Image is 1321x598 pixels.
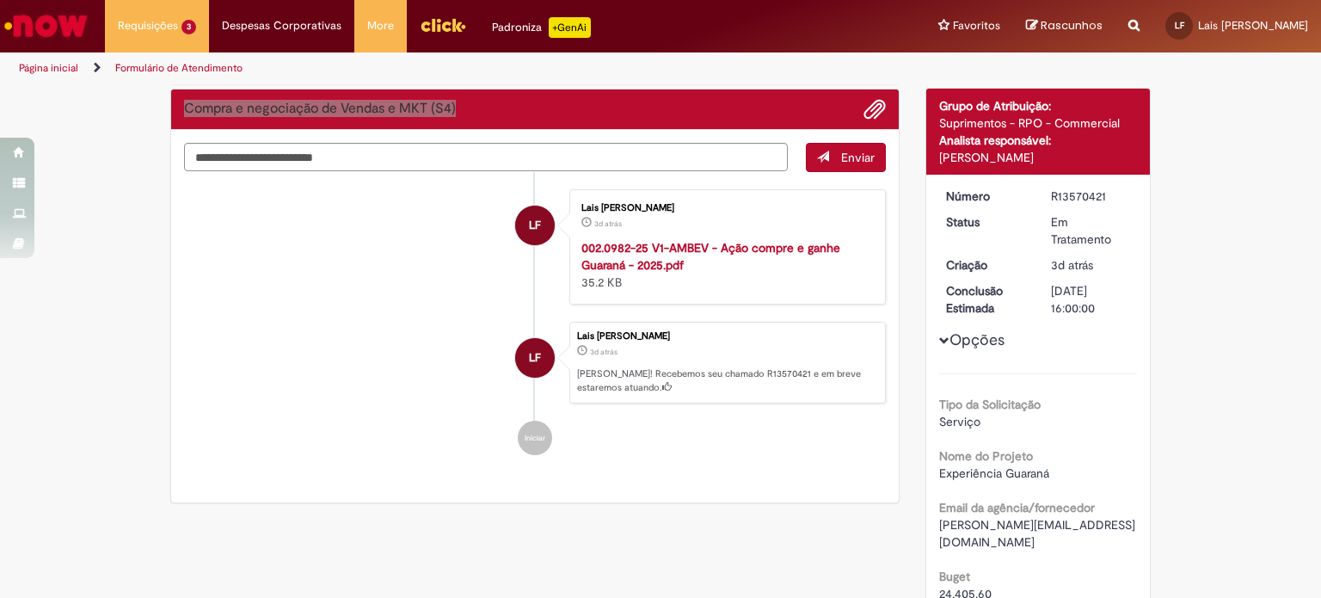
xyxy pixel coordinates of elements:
dt: Criação [933,256,1039,274]
b: Nome do Projeto [939,448,1033,464]
div: Analista responsável: [939,132,1138,149]
span: 3d atrás [1051,257,1093,273]
div: Lais [PERSON_NAME] [577,331,876,342]
b: Email da agência/fornecedor [939,500,1095,515]
b: Tipo da Solicitação [939,397,1041,412]
span: More [367,17,394,34]
textarea: Digite sua mensagem aqui... [184,143,788,172]
div: Lais Fernanda Mendes Faro [515,206,555,245]
span: Favoritos [953,17,1000,34]
p: +GenAi [549,17,591,38]
div: R13570421 [1051,188,1131,205]
div: Em Tratamento [1051,213,1131,248]
p: [PERSON_NAME]! Recebemos seu chamado R13570421 e em breve estaremos atuando. [577,367,876,394]
dt: Conclusão Estimada [933,282,1039,317]
div: Lais [PERSON_NAME] [581,203,868,213]
span: [PERSON_NAME][EMAIL_ADDRESS][DOMAIN_NAME] [939,517,1135,550]
span: Serviço [939,414,980,429]
div: Lais Fernanda Mendes Faro [515,338,555,378]
span: 3d atrás [590,347,617,357]
span: Enviar [841,150,875,165]
span: LF [529,205,541,246]
span: LF [1175,20,1184,31]
li: Lais Fernanda Mendes Faro [184,322,886,404]
span: 3 [181,20,196,34]
span: Requisições [118,17,178,34]
div: [DATE] 16:00:00 [1051,282,1131,317]
span: Experiência Guaraná [939,465,1049,481]
a: Página inicial [19,61,78,75]
div: [PERSON_NAME] [939,149,1138,166]
button: Adicionar anexos [863,98,886,120]
ul: Histórico de tíquete [184,172,886,473]
a: 002.0982-25 V1-AMBEV - Ação compre e ganhe Guaraná - 2025.pdf [581,240,840,273]
div: Grupo de Atribuição: [939,97,1138,114]
dt: Número [933,188,1039,205]
div: 35.2 KB [581,239,868,291]
span: Despesas Corporativas [222,17,341,34]
span: LF [529,337,541,379]
div: 26/09/2025 12:27:14 [1051,256,1131,274]
button: Enviar [806,143,886,172]
h2: Compra e negociação de Vendas e MKT (S4) Histórico de tíquete [184,102,456,117]
span: Rascunhos [1041,17,1103,34]
ul: Trilhas de página [13,52,868,84]
img: click_logo_yellow_360x200.png [420,12,466,38]
img: ServiceNow [2,9,90,43]
div: Padroniza [492,17,591,38]
a: Rascunhos [1026,18,1103,34]
div: Suprimentos - RPO - Commercial [939,114,1138,132]
time: 26/09/2025 12:27:14 [590,347,617,357]
time: 26/09/2025 12:21:09 [594,219,622,229]
dt: Status [933,213,1039,231]
span: 3d atrás [594,219,622,229]
b: Buget [939,569,970,584]
span: Lais [PERSON_NAME] [1198,18,1308,33]
a: Formulário de Atendimento [115,61,243,75]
